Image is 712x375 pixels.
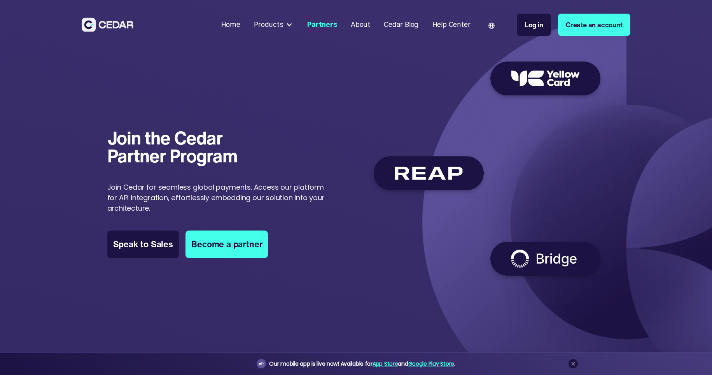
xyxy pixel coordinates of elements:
[408,360,454,368] a: Google Play Store
[107,231,179,258] a: Speak to Sales
[107,182,335,213] p: Join Cedar for seamless global payments. Access our platform for API integration, effortlessly em...
[250,16,297,33] div: Products
[269,359,455,369] div: Our mobile app is live now! Available for and .
[254,19,283,30] div: Products
[429,16,474,33] a: Help Center
[185,231,268,258] a: Become a partner
[218,16,244,33] a: Home
[307,19,337,30] div: Partners
[380,16,422,33] a: Cedar Blog
[517,14,551,35] a: Log in
[525,19,543,30] div: Log in
[558,14,630,35] a: Create an account
[373,360,398,368] a: App Store
[384,19,418,30] div: Cedar Blog
[488,23,495,29] img: world icon
[304,16,340,33] a: Partners
[351,19,370,30] div: About
[432,19,471,30] div: Help Center
[258,361,264,367] img: announcement
[107,129,244,165] h1: Join the Cedar Partner Program
[221,19,240,30] div: Home
[347,16,374,33] a: About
